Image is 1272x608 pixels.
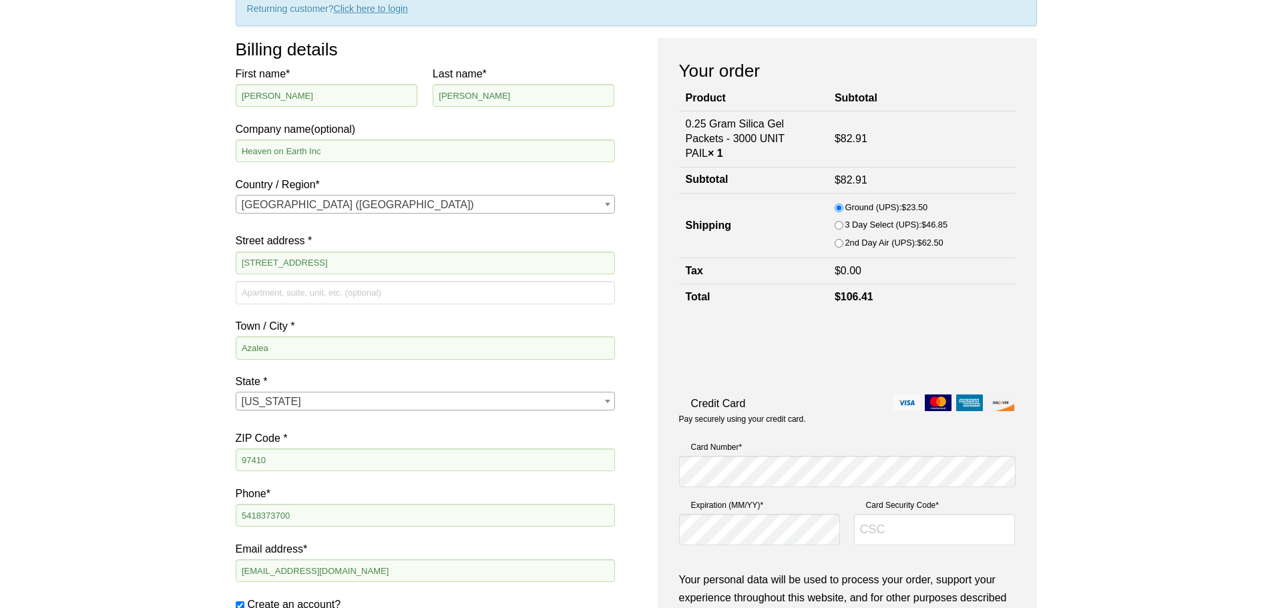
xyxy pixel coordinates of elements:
label: Street address [236,232,615,250]
img: mastercard [925,394,951,411]
img: visa [893,394,920,411]
td: 0.25 Gram Silica Gel Packets - 3000 UNIT PAIL [679,111,828,167]
th: Tax [679,258,828,284]
fieldset: Payment Info [679,436,1016,557]
span: $ [835,174,841,186]
span: $ [917,238,922,248]
bdi: 62.50 [917,238,943,248]
th: Total [679,284,828,310]
label: Expiration (MM/YY) [679,499,841,512]
input: Apartment, suite, unit, etc. (optional) [236,281,615,304]
strong: × 1 [708,147,723,159]
span: $ [901,202,906,212]
span: $ [835,265,841,276]
bdi: 23.50 [901,202,927,212]
label: 3 Day Select (UPS): [845,218,947,232]
iframe: reCAPTCHA [679,324,882,376]
p: Pay securely using your credit card. [679,414,1016,425]
span: $ [835,133,841,144]
label: Card Security Code [854,499,1016,512]
span: United States (US) [236,196,614,214]
label: Phone [236,485,615,503]
h3: Billing details [236,38,615,61]
span: State [236,392,615,410]
bdi: 106.41 [835,291,873,302]
input: House number and street name [236,252,615,274]
th: Shipping [679,194,828,258]
input: CSC [854,514,1016,546]
label: ZIP Code [236,429,615,447]
th: Subtotal [828,86,1016,111]
span: (optional) [310,123,355,135]
label: First name [236,65,418,83]
a: Click here to login [334,3,408,14]
label: Last name [433,65,615,83]
label: State [236,372,615,390]
label: Credit Card [679,394,1016,412]
th: Product [679,86,828,111]
img: discover [988,394,1014,411]
label: Email address [236,540,615,558]
label: Ground (UPS): [845,200,927,215]
label: Card Number [679,440,1016,454]
span: $ [921,220,926,230]
bdi: 82.91 [835,133,867,144]
bdi: 0.00 [835,265,861,276]
bdi: 82.91 [835,174,867,186]
th: Subtotal [679,167,828,193]
bdi: 46.85 [921,220,947,230]
label: Company name [236,65,615,138]
span: $ [835,291,841,302]
label: Country / Region [236,176,615,194]
span: Country / Region [236,195,615,214]
label: 2nd Day Air (UPS): [845,236,943,250]
img: amex [956,394,983,411]
h3: Your order [679,59,1016,82]
span: Oregon [236,392,614,411]
label: Town / City [236,317,615,335]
